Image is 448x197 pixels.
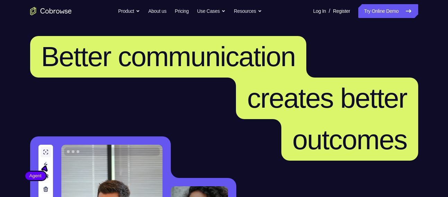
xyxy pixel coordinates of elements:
button: Resources [234,4,262,18]
a: Log In [313,4,326,18]
a: Register [333,4,350,18]
button: Use Cases [197,4,226,18]
span: Agent [25,172,46,179]
a: Go to the home page [30,7,72,15]
span: creates better [247,83,407,114]
span: Better communication [41,41,296,72]
a: About us [148,4,166,18]
a: Try Online Demo [358,4,418,18]
button: Product [118,4,140,18]
span: / [329,7,330,15]
a: Pricing [175,4,188,18]
span: outcomes [292,124,407,155]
